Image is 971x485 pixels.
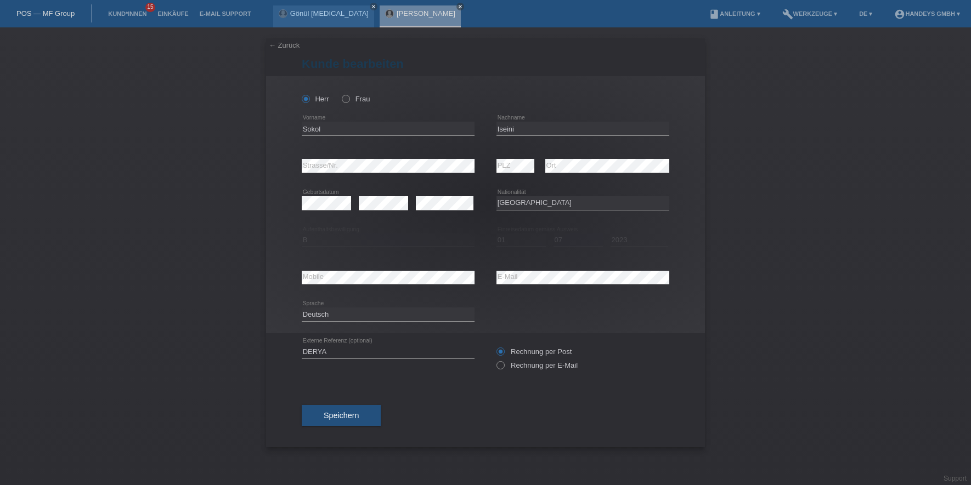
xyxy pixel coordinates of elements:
a: ← Zurück [269,41,300,49]
i: build [782,9,793,20]
input: Rechnung per Post [496,347,504,361]
a: bookAnleitung ▾ [703,10,765,17]
label: Herr [302,95,329,103]
a: E-Mail Support [194,10,257,17]
a: close [456,3,464,10]
i: account_circle [894,9,905,20]
i: close [371,4,376,9]
input: Rechnung per E-Mail [496,361,504,375]
label: Rechnung per E-Mail [496,361,578,369]
a: buildWerkzeuge ▾ [777,10,843,17]
a: Kund*innen [103,10,152,17]
input: Herr [302,95,309,102]
label: Rechnung per Post [496,347,572,356]
a: POS — MF Group [16,9,75,18]
button: Speichern [302,405,381,426]
span: 15 [145,3,155,12]
a: Einkäufe [152,10,194,17]
a: close [370,3,377,10]
input: Frau [342,95,349,102]
a: Support [944,475,967,482]
a: account_circleHandeys GmbH ▾ [889,10,966,17]
a: Gönül [MEDICAL_DATA] [290,9,369,18]
i: close [458,4,463,9]
a: [PERSON_NAME] [397,9,455,18]
i: book [709,9,720,20]
label: Frau [342,95,370,103]
h1: Kunde bearbeiten [302,57,669,71]
a: DE ▾ [854,10,878,17]
span: Speichern [324,411,359,420]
